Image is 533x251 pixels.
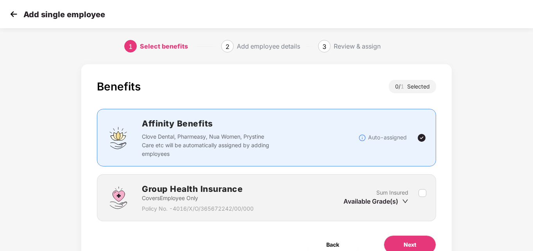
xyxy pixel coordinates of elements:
span: 1 [129,43,132,51]
div: Review & assign [334,40,381,52]
span: Next [404,240,416,249]
div: Benefits [97,80,141,93]
p: Sum Insured [376,188,408,197]
p: Policy No. - 4016/X/O/365672242/00/000 [142,204,254,213]
span: Back [326,240,339,249]
div: Available Grade(s) [343,197,408,206]
span: 2 [225,43,229,51]
div: 0 / Selected [389,80,436,93]
p: Add single employee [23,10,105,19]
p: Clove Dental, Pharmeasy, Nua Women, Prystine Care etc will be automatically assigned by adding em... [142,132,272,158]
img: svg+xml;base64,PHN2ZyBpZD0iR3JvdXBfSGVhbHRoX0luc3VyYW5jZSIgZGF0YS1uYW1lPSJHcm91cCBIZWFsdGggSW5zdX... [107,186,130,209]
span: down [402,198,408,204]
div: Add employee details [237,40,300,52]
h2: Affinity Benefits [142,117,358,130]
h2: Group Health Insurance [142,182,254,195]
p: Auto-assigned [368,133,407,142]
span: 1 [401,83,407,90]
span: 3 [322,43,326,51]
img: svg+xml;base64,PHN2ZyB4bWxucz0iaHR0cDovL3d3dy53My5vcmcvMjAwMC9zdmciIHdpZHRoPSIzMCIgaGVpZ2h0PSIzMC... [8,8,20,20]
p: Covers Employee Only [142,194,254,202]
img: svg+xml;base64,PHN2ZyBpZD0iSW5mb18tXzMyeDMyIiBkYXRhLW5hbWU9IkluZm8gLSAzMngzMiIgeG1sbnM9Imh0dHA6Ly... [358,134,366,142]
div: Select benefits [140,40,188,52]
img: svg+xml;base64,PHN2ZyBpZD0iVGljay0yNHgyNCIgeG1sbnM9Imh0dHA6Ly93d3cudzMub3JnLzIwMDAvc3ZnIiB3aWR0aD... [417,133,426,143]
img: svg+xml;base64,PHN2ZyBpZD0iQWZmaW5pdHlfQmVuZWZpdHMiIGRhdGEtbmFtZT0iQWZmaW5pdHkgQmVuZWZpdHMiIHhtbG... [107,126,130,150]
